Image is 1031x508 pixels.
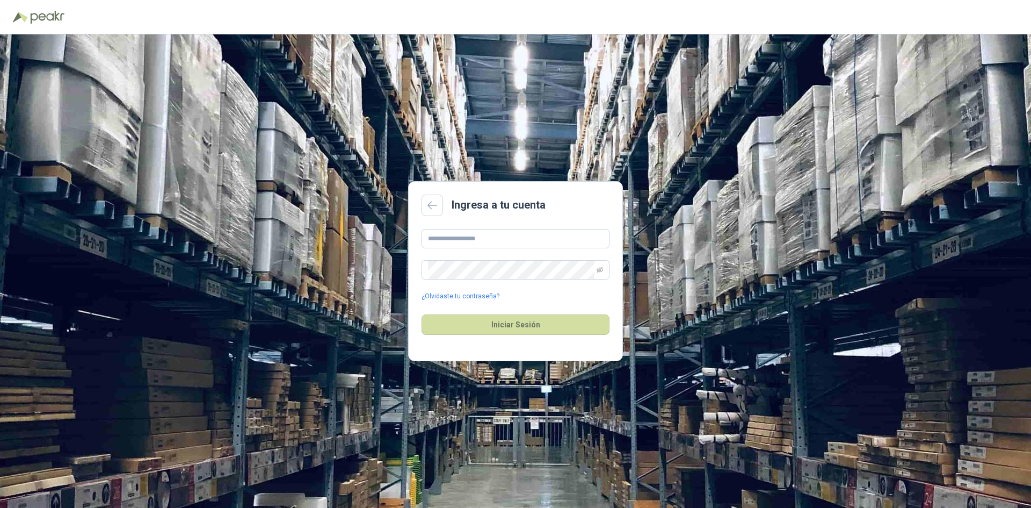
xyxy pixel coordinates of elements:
img: Logo [13,12,28,23]
h2: Ingresa a tu cuenta [452,197,546,213]
span: eye-invisible [597,267,603,273]
a: ¿Olvidaste tu contraseña? [422,291,499,302]
img: Peakr [30,11,64,24]
button: Iniciar Sesión [422,314,609,335]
